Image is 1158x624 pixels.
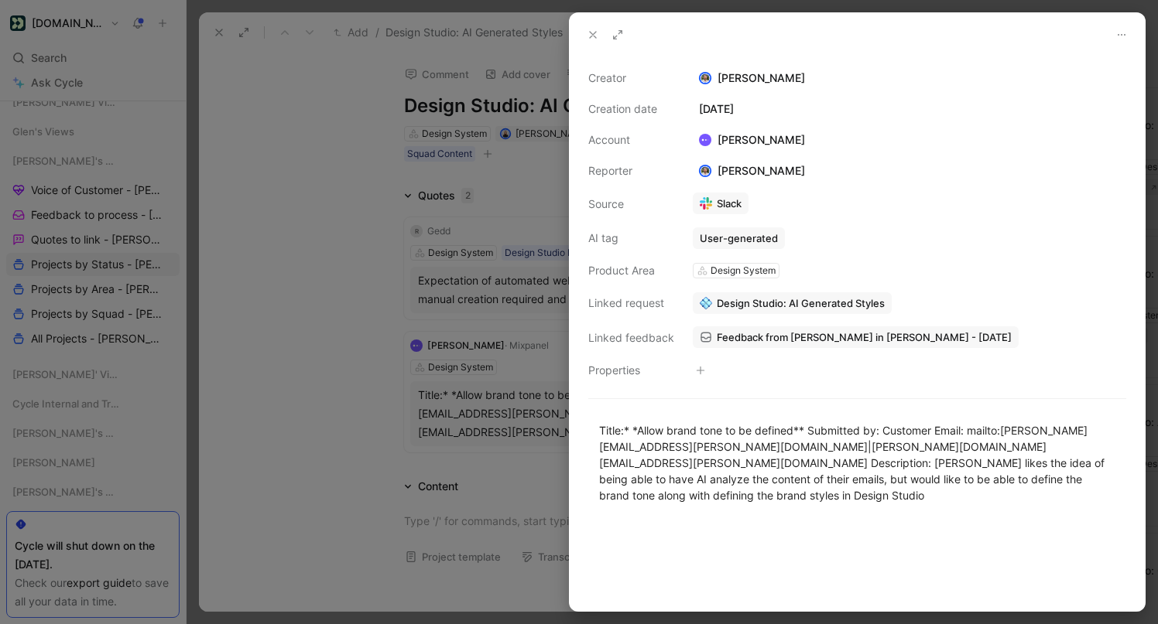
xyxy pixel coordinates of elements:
[599,422,1115,503] div: Title:* *Allow brand tone to be defined** Submitted by: Customer Email: mailto:[PERSON_NAME][EMAI...
[701,73,711,84] img: avatar
[701,166,711,176] img: avatar
[693,162,811,180] div: [PERSON_NAME]
[588,329,674,347] div: Linked feedback
[693,193,749,214] a: Slack
[693,131,811,149] div: [PERSON_NAME]
[588,131,674,149] div: Account
[588,100,674,118] div: Creation date
[693,69,1126,87] div: [PERSON_NAME]
[588,294,674,312] div: Linked request
[588,195,674,213] div: Source
[700,231,778,245] div: User-generated
[699,134,711,146] img: logo
[693,100,1126,118] div: [DATE]
[588,69,674,87] div: Creator
[717,330,1012,344] span: Feedback from [PERSON_NAME] in [PERSON_NAME] - [DATE]
[588,361,674,380] div: Properties
[588,229,674,247] div: AI tag
[693,326,1019,348] a: Feedback from [PERSON_NAME] in [PERSON_NAME] - [DATE]
[588,261,674,280] div: Product Area
[588,162,674,180] div: Reporter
